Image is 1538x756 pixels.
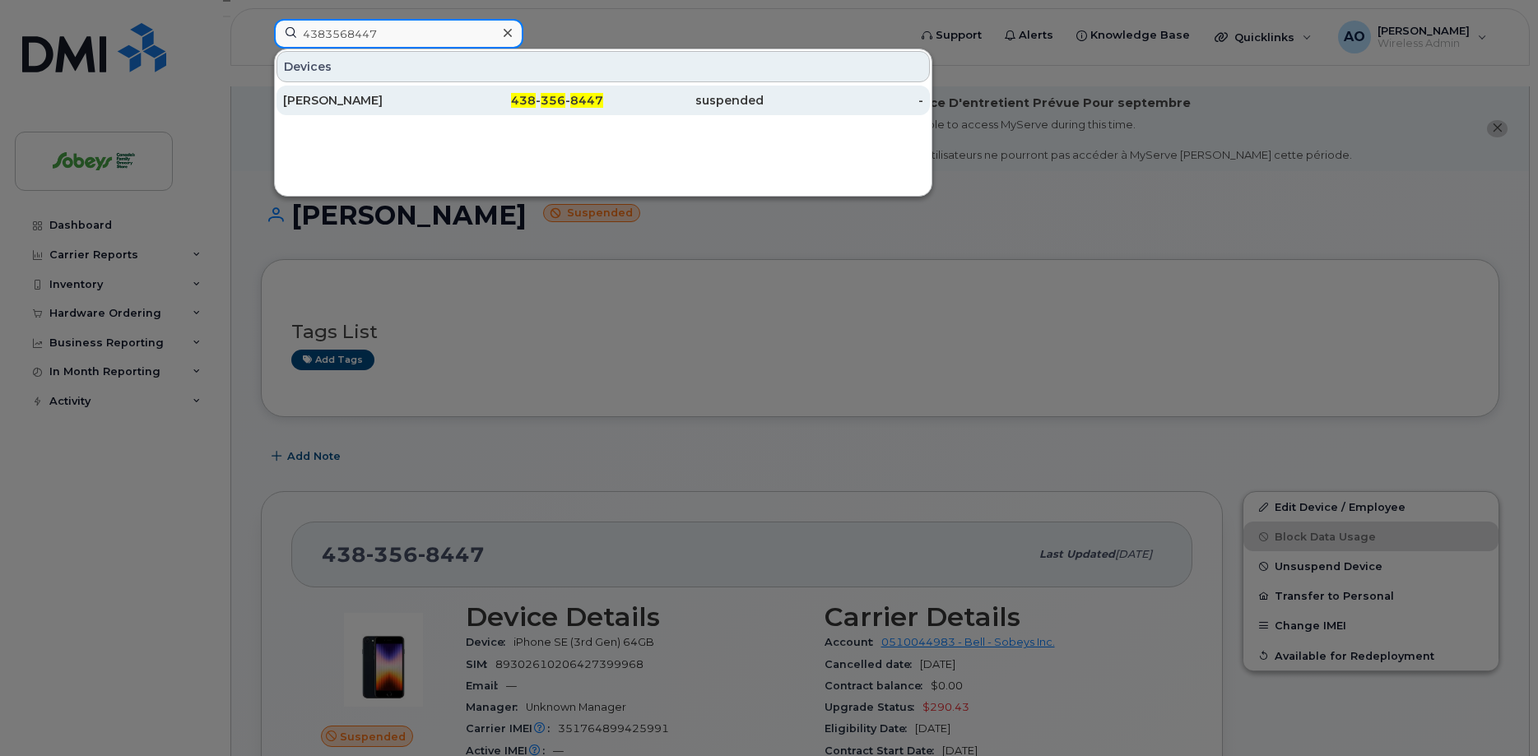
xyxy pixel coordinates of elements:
[444,92,604,109] div: - -
[764,92,924,109] div: -
[603,92,764,109] div: suspended
[283,92,444,109] div: [PERSON_NAME]
[541,93,565,108] span: 356
[570,93,603,108] span: 8447
[511,93,536,108] span: 438
[276,86,930,115] a: [PERSON_NAME]438-356-8447suspended-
